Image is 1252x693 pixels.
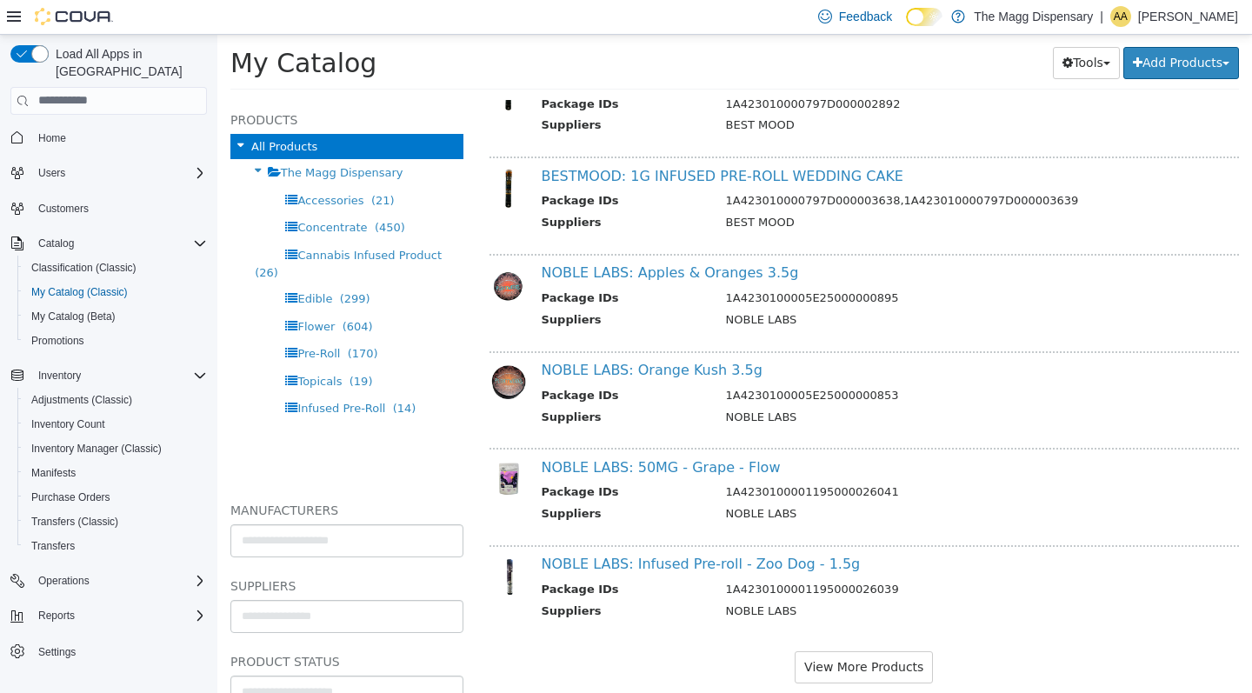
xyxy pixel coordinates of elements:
span: Home [38,131,66,145]
span: Operations [31,570,207,591]
td: NOBLE LABS [496,277,1009,298]
span: Topicals [80,340,124,353]
button: Catalog [31,233,81,254]
h5: Products [13,75,246,96]
span: Catalog [38,237,74,250]
img: Cova [35,8,113,25]
th: Suppliers [324,277,496,298]
td: 1A423010000797D000002892 [496,61,1009,83]
span: Adjustments (Classic) [24,390,207,410]
span: Transfers [31,539,75,553]
a: Promotions [24,330,91,351]
button: Home [3,125,214,150]
a: Customers [31,198,96,219]
span: Inventory Count [31,417,105,431]
td: BEST MOOD [496,179,1009,201]
button: My Catalog (Beta) [17,304,214,329]
td: NOBLE LABS [496,470,1009,492]
button: Tools [836,12,902,44]
span: Transfers [24,536,207,556]
button: Inventory [31,365,88,386]
button: Adjustments (Classic) [17,388,214,412]
span: Classification (Classic) [31,261,137,275]
a: Purchase Orders [24,487,117,508]
button: Transfers [17,534,214,558]
th: Suppliers [324,470,496,492]
span: (14) [176,367,199,380]
a: NOBLE LABS: Infused Pre-roll - Zoo Dog - 1.5g [324,521,643,537]
button: Operations [3,569,214,593]
span: Users [31,163,207,183]
button: Customers [3,196,214,221]
a: NOBLE LABS: Orange Kush 3.5g [324,327,545,343]
button: Reports [3,603,214,628]
button: Settings [3,638,214,663]
th: Package IDs [324,61,496,83]
a: Transfers (Classic) [24,511,125,532]
th: Package IDs [324,352,496,374]
span: Inventory Manager (Classic) [24,438,207,459]
span: (19) [132,340,156,353]
span: My Catalog [13,13,159,43]
span: Promotions [31,334,84,348]
th: Package IDs [324,255,496,277]
h5: Suppliers [13,541,246,562]
span: Inventory Count [24,414,207,435]
td: 1A423010000797D000003638,1A423010000797D000003639 [496,157,1009,179]
span: Load All Apps in [GEOGRAPHIC_DATA] [49,45,207,80]
span: Customers [31,197,207,219]
a: My Catalog (Classic) [24,282,135,303]
span: Operations [38,574,90,588]
td: NOBLE LABS [496,374,1009,396]
td: 1A4230100005E25000000853 [496,352,1009,374]
button: Purchase Orders [17,485,214,510]
a: NOBLE LABS: 50MG - Grape - Flow [324,424,563,441]
span: My Catalog (Beta) [31,310,116,323]
span: Inventory Manager (Classic) [31,442,162,456]
span: Transfers (Classic) [31,515,118,529]
a: Manifests [24,463,83,483]
span: (450) [157,186,188,199]
img: 150 [272,231,311,270]
a: Inventory Manager (Classic) [24,438,169,459]
a: NOBLE LABS: Apples & Oranges 3.5g [324,230,582,246]
span: Feedback [839,8,892,25]
span: Edible [80,257,115,270]
span: Inventory [31,365,207,386]
button: Inventory Count [17,412,214,436]
a: My Catalog (Beta) [24,306,123,327]
span: Home [31,127,207,149]
span: (26) [37,231,61,244]
button: My Catalog (Classic) [17,280,214,304]
span: Promotions [24,330,207,351]
span: Manifests [31,466,76,480]
td: BEST MOOD [496,82,1009,103]
img: 150 [272,328,311,367]
span: Purchase Orders [31,490,110,504]
span: Reports [31,605,207,626]
span: Cannabis Infused Product [80,214,224,227]
span: The Magg Dispensary [63,131,186,144]
span: Settings [31,640,207,662]
th: Package IDs [324,157,496,179]
th: Suppliers [324,568,496,590]
img: 150 [272,523,311,562]
a: Settings [31,642,83,663]
h5: Manufacturers [13,465,246,486]
p: The Magg Dispensary [974,6,1093,27]
th: Package IDs [324,449,496,470]
a: Inventory Count [24,414,112,435]
th: Package IDs [324,546,496,568]
span: My Catalog (Classic) [31,285,128,299]
button: Catalog [3,231,214,256]
span: Manifests [24,463,207,483]
p: | [1100,6,1103,27]
th: Suppliers [324,374,496,396]
button: View More Products [577,616,716,649]
img: 150 [272,425,311,464]
span: Customers [38,202,89,216]
a: Home [31,128,73,149]
span: Settings [38,645,76,659]
div: Amanda Anderson [1110,6,1131,27]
